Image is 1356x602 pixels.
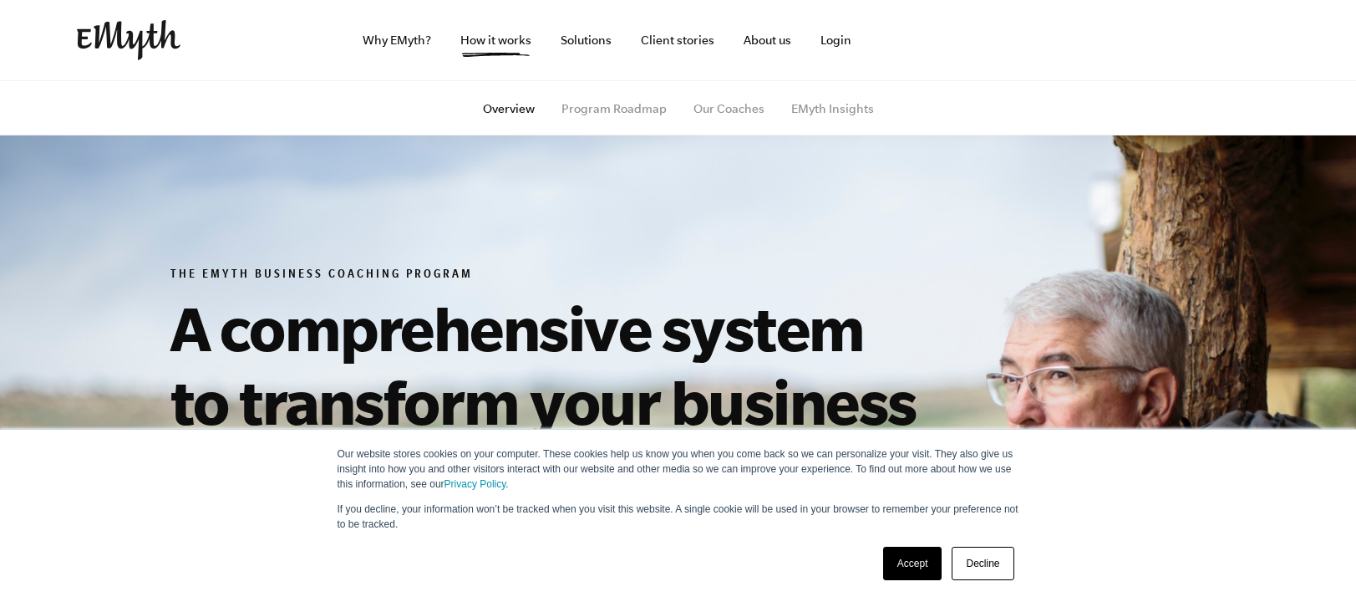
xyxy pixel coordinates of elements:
a: EMyth Insights [791,102,874,115]
iframe: Embedded CTA [921,22,1096,59]
iframe: Embedded CTA [1105,22,1280,59]
img: EMyth [77,20,180,60]
a: Accept [883,547,942,580]
p: Our website stores cookies on your computer. These cookies help us know you when you come back so... [338,446,1019,492]
a: Decline [952,547,1013,580]
a: Privacy Policy [444,478,506,490]
p: If you decline, your information won’t be tracked when you visit this website. A single cookie wi... [338,502,1019,532]
h6: The EMyth Business Coaching Program [170,268,932,284]
a: Overview [483,102,535,115]
a: Program Roadmap [561,102,667,115]
a: Our Coaches [693,102,764,115]
h1: A comprehensive system to transform your business—one step at a time. [170,291,932,512]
